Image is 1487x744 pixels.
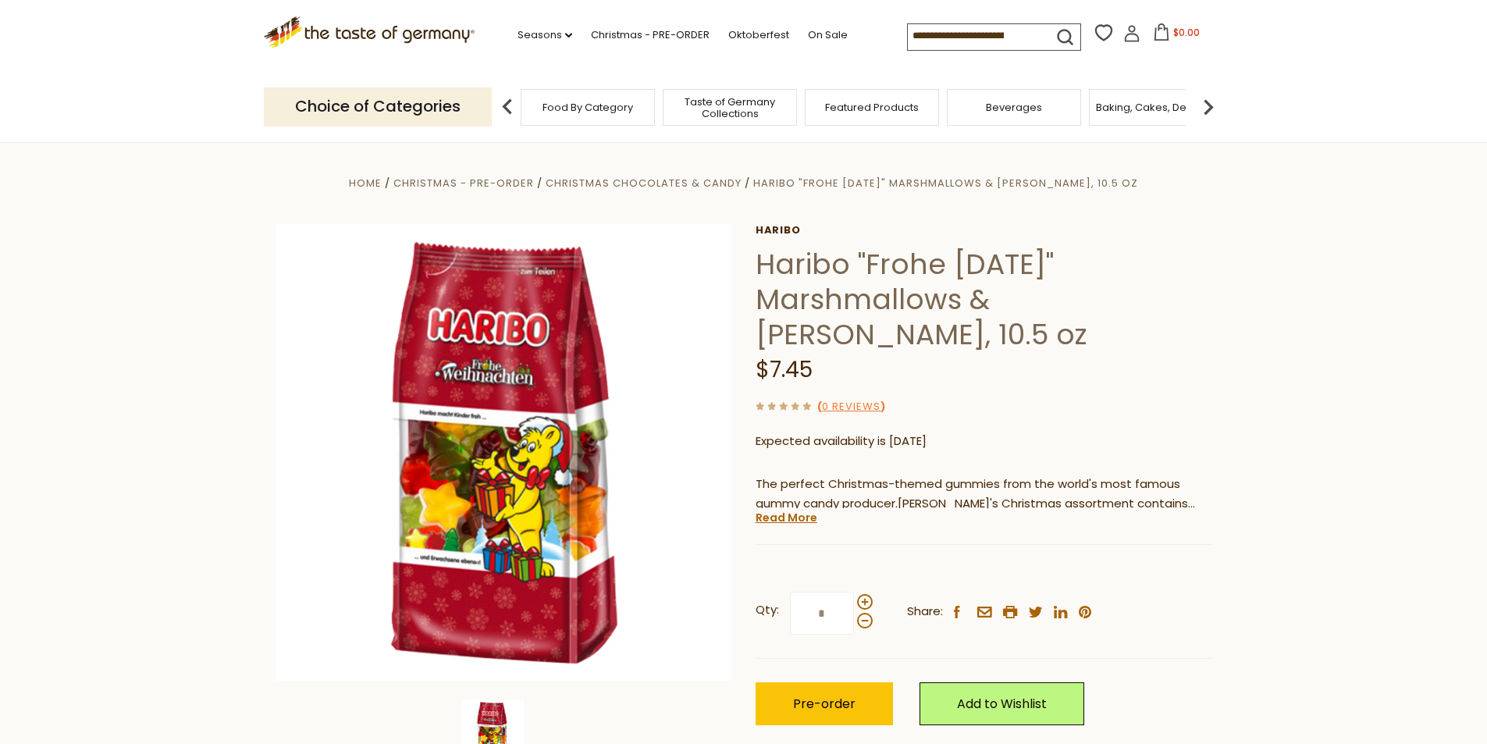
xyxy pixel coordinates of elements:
span: $0.00 [1173,26,1200,39]
span: ( ) [817,399,885,414]
span: [PERSON_NAME]'s Christmas assortment contains chewy, fluffy marshmallow on top of gummies! These ... [756,495,1211,570]
a: Seasons [518,27,572,44]
p: Choice of Categories [264,87,492,126]
a: Christmas - PRE-ORDER [591,27,710,44]
a: Christmas - PRE-ORDER [393,176,534,190]
a: On Sale [808,27,848,44]
p: Expected availability is [DATE] [756,432,1212,451]
span: $7.45 [756,354,813,385]
a: Add to Wishlist [920,682,1084,725]
h1: Haribo "Frohe [DATE]" Marshmallows & [PERSON_NAME], 10.5 oz [756,247,1212,352]
a: Beverages [986,101,1042,113]
button: Pre-order [756,682,893,725]
a: Read More [756,510,817,525]
a: Baking, Cakes, Desserts [1096,101,1217,113]
p: The perfect Christmas-themed gummies from the world's most famous gummy candy producer. [756,475,1212,514]
a: Haribo "Frohe [DATE]" Marshmallows & [PERSON_NAME], 10.5 oz [753,176,1138,190]
a: Taste of Germany Collections [667,96,792,119]
a: Oktoberfest [728,27,789,44]
a: Christmas Chocolates & Candy [546,176,742,190]
span: Share: [907,602,943,621]
strong: Qty: [756,600,779,620]
button: $0.00 [1144,23,1210,47]
span: Pre-order [793,695,856,713]
a: 0 Reviews [822,399,880,415]
img: Haribo "Frohe Weihnachten" Marshmallows & Gummies, 10.5 oz [276,224,732,681]
a: Haribo [756,224,1212,237]
a: Home [349,176,382,190]
img: next arrow [1193,91,1224,123]
input: Qty: [790,592,854,635]
img: previous arrow [492,91,523,123]
a: Featured Products [825,101,919,113]
a: Food By Category [543,101,633,113]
